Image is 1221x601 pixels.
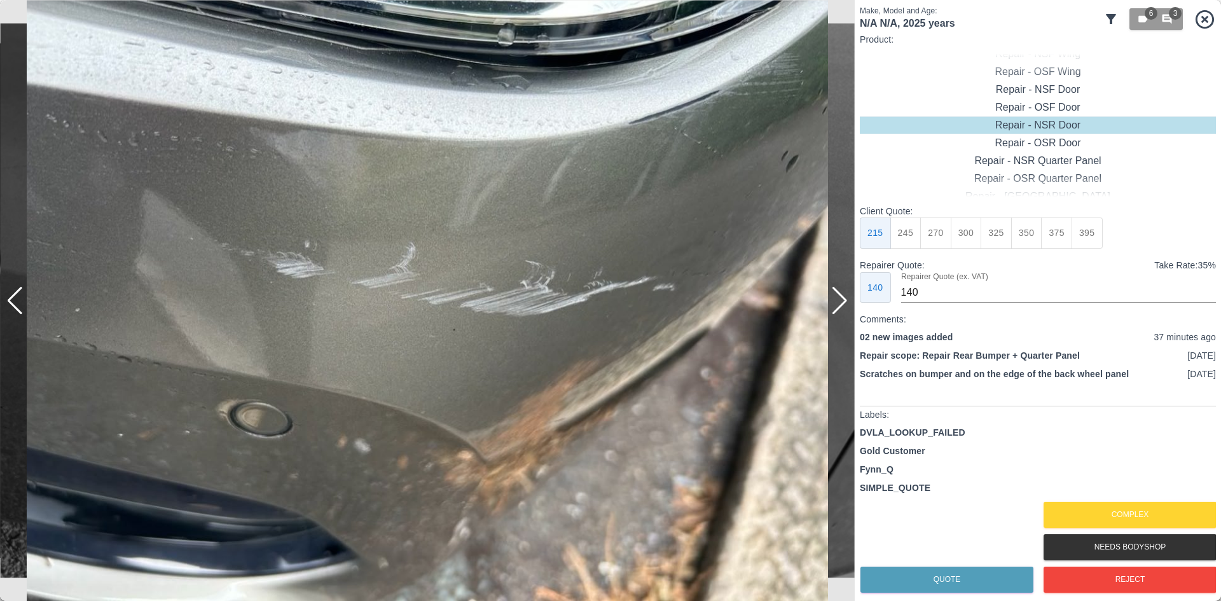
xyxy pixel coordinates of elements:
p: Comments: [860,313,1216,326]
p: Take Rate: 35 % [1154,259,1216,272]
span: 3 [1169,7,1182,20]
button: Quote [860,567,1033,593]
div: Repair - NSF Door [860,81,1216,99]
span: 6 [1145,7,1157,20]
div: Repair - [GEOGRAPHIC_DATA] [860,188,1216,205]
div: Repair - OSF Wing [860,63,1216,81]
div: Repair - NSR Quarter Panel [860,152,1216,170]
p: Scratches on bumper and on the edge of the back wheel panel [860,368,1129,381]
div: Repair - OSR Quarter Panel [860,170,1216,188]
p: Client Quote: [860,205,1216,218]
button: 350 [1011,218,1042,249]
button: 140 [860,272,891,303]
button: 63 [1129,8,1183,30]
button: Complex [1044,502,1217,528]
p: Gold Customer [860,445,925,458]
p: 02 new images added [860,331,953,344]
div: Repair - OSF Door [860,99,1216,116]
p: Make, Model and Age: [860,5,1098,17]
h1: N/A N/A , 2025 years [860,17,1098,30]
button: 215 [860,218,891,249]
p: DVLA_LOOKUP_FAILED [860,426,965,439]
button: 325 [981,218,1012,249]
button: 375 [1041,218,1072,249]
button: 270 [920,218,951,249]
p: 37 minutes ago [1154,331,1216,344]
p: [DATE] [1187,349,1216,363]
label: Repairer Quote (ex. VAT) [901,271,988,282]
button: 245 [890,218,921,249]
div: Repair - NSR Door [860,116,1216,134]
p: Labels: [860,408,1216,421]
div: Repair - NSF Wing [860,45,1216,63]
button: 300 [951,218,982,249]
div: Repair - OSR Door [860,134,1216,152]
button: Reject [1044,567,1217,593]
button: 395 [1072,218,1103,249]
p: Product: [860,33,1216,46]
p: Repair scope: Repair Rear Bumper + Quarter Panel [860,349,1080,363]
button: Needs Bodyshop [1044,534,1217,560]
p: Repairer Quote: [860,259,925,272]
p: [DATE] [1187,368,1216,381]
p: SIMPLE_QUOTE [860,481,930,495]
p: Fynn_Q [860,463,893,476]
